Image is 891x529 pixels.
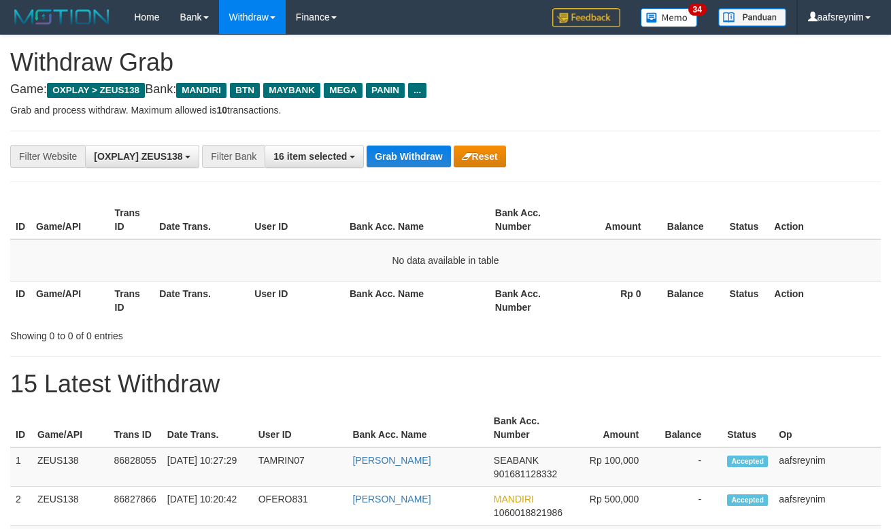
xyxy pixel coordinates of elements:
[10,239,881,281] td: No data available in table
[488,409,568,447] th: Bank Acc. Number
[727,456,768,467] span: Accepted
[10,49,881,76] h1: Withdraw Grab
[176,83,226,98] span: MANDIRI
[253,447,348,487] td: TAMRIN07
[352,494,431,505] a: [PERSON_NAME]
[408,83,426,98] span: ...
[10,324,361,343] div: Showing 0 to 0 of 0 entries
[249,281,344,320] th: User ID
[230,83,260,98] span: BTN
[109,487,162,526] td: 86827866
[110,201,154,239] th: Trans ID
[347,409,488,447] th: Bank Acc. Name
[94,151,182,162] span: [OXPLAY] ZEUS138
[568,281,661,320] th: Rp 0
[32,487,109,526] td: ZEUS138
[10,7,114,27] img: MOTION_logo.png
[10,83,881,97] h4: Game: Bank:
[47,83,145,98] span: OXPLAY > ZEUS138
[253,487,348,526] td: OFERO831
[344,201,490,239] th: Bank Acc. Name
[661,281,724,320] th: Balance
[154,201,249,239] th: Date Trans.
[688,3,707,16] span: 34
[490,281,568,320] th: Bank Acc. Number
[31,281,110,320] th: Game/API
[490,201,568,239] th: Bank Acc. Number
[568,201,661,239] th: Amount
[162,487,253,526] td: [DATE] 10:20:42
[10,201,31,239] th: ID
[494,507,562,518] span: Copy 1060018821986 to clipboard
[216,105,227,116] strong: 10
[10,281,31,320] th: ID
[31,201,110,239] th: Game/API
[366,83,405,98] span: PANIN
[162,447,253,487] td: [DATE] 10:27:29
[10,409,32,447] th: ID
[32,447,109,487] td: ZEUS138
[109,447,162,487] td: 86828055
[454,146,506,167] button: Reset
[773,487,881,526] td: aafsreynim
[568,487,659,526] td: Rp 500,000
[273,151,347,162] span: 16 item selected
[324,83,363,98] span: MEGA
[352,455,431,466] a: [PERSON_NAME]
[263,83,320,98] span: MAYBANK
[154,281,249,320] th: Date Trans.
[718,8,786,27] img: panduan.png
[773,447,881,487] td: aafsreynim
[110,281,154,320] th: Trans ID
[494,468,557,479] span: Copy 901681128332 to clipboard
[724,281,769,320] th: Status
[494,494,534,505] span: MANDIRI
[249,201,344,239] th: User ID
[109,409,162,447] th: Trans ID
[568,409,659,447] th: Amount
[253,409,348,447] th: User ID
[10,371,881,398] h1: 15 Latest Withdraw
[162,409,253,447] th: Date Trans.
[727,494,768,506] span: Accepted
[494,455,539,466] span: SEABANK
[552,8,620,27] img: Feedback.jpg
[722,409,773,447] th: Status
[344,281,490,320] th: Bank Acc. Name
[641,8,698,27] img: Button%20Memo.svg
[10,145,85,168] div: Filter Website
[10,487,32,526] td: 2
[32,409,109,447] th: Game/API
[724,201,769,239] th: Status
[10,103,881,117] p: Grab and process withdraw. Maximum allowed is transactions.
[202,145,265,168] div: Filter Bank
[659,447,722,487] td: -
[769,281,881,320] th: Action
[769,201,881,239] th: Action
[568,447,659,487] td: Rp 100,000
[659,487,722,526] td: -
[265,145,364,168] button: 16 item selected
[367,146,450,167] button: Grab Withdraw
[659,409,722,447] th: Balance
[85,145,199,168] button: [OXPLAY] ZEUS138
[661,201,724,239] th: Balance
[10,447,32,487] td: 1
[773,409,881,447] th: Op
